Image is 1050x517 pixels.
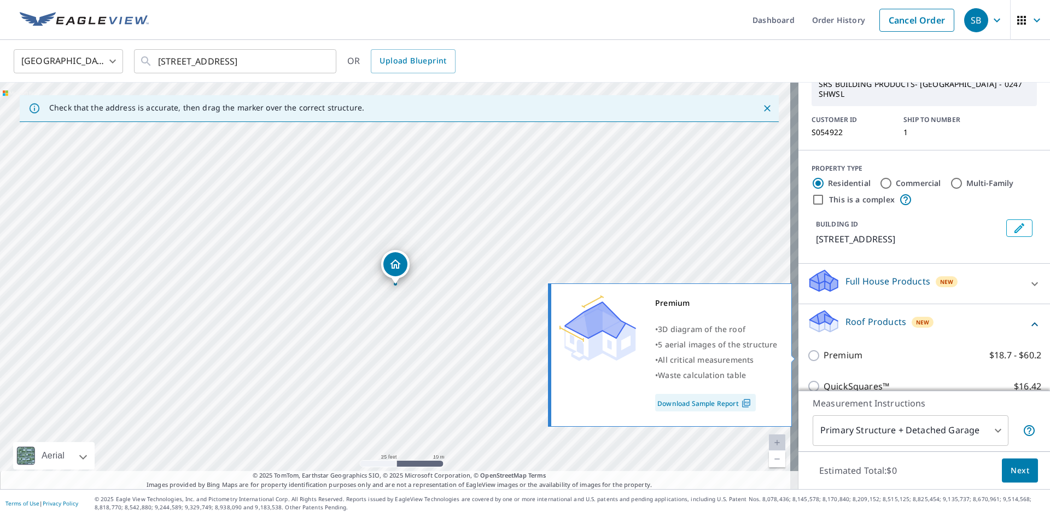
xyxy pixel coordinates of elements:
p: $18.7 - $60.2 [989,348,1041,362]
p: CUSTOMER ID [812,115,890,125]
a: OpenStreetMap [480,471,526,479]
span: All critical measurements [658,355,754,365]
img: EV Logo [20,12,149,28]
p: [STREET_ADDRESS] [816,233,1002,246]
p: Check that the address is accurate, then drag the marker over the correct structure. [49,103,364,113]
div: OR [347,49,456,73]
span: Your report will include the primary structure and a detached garage if one exists. [1023,424,1036,437]
div: • [655,322,778,337]
div: Aerial [13,442,95,469]
p: Premium [824,348,862,362]
a: Upload Blueprint [371,49,455,73]
a: Terms of Use [5,499,39,507]
div: Roof ProductsNew [807,309,1041,340]
span: Next [1011,464,1029,478]
p: BUILDING ID [816,219,858,229]
a: Privacy Policy [43,499,78,507]
img: Premium [559,295,636,361]
p: Full House Products [845,275,930,288]
label: Multi-Family [966,178,1014,189]
div: Primary Structure + Detached Garage [813,415,1008,446]
button: Close [760,101,774,115]
input: Search by address or latitude-longitude [158,46,314,77]
p: QuickSquares™ [824,380,889,393]
a: Current Level 20, Zoom In Disabled [769,434,785,451]
span: Upload Blueprint [380,54,446,68]
div: • [655,368,778,383]
p: Measurement Instructions [813,397,1036,410]
p: Roof Products [845,315,906,328]
span: Waste calculation table [658,370,746,380]
div: Full House ProductsNew [807,268,1041,299]
span: New [940,277,954,286]
button: Next [1002,458,1038,483]
p: $16.42 [1014,380,1041,393]
label: This is a complex [829,194,895,205]
p: 1 [903,128,982,137]
span: 5 aerial images of the structure [658,339,777,350]
div: Dropped pin, building 1, Residential property, 6001 Pershing Ave Saint Louis, MO 63112 [381,250,410,284]
div: SB [964,8,988,32]
span: 3D diagram of the roof [658,324,745,334]
p: S054922 [812,128,890,137]
label: Commercial [896,178,941,189]
div: PROPERTY TYPE [812,164,1037,173]
button: Edit building 1 [1006,219,1032,237]
a: Current Level 20, Zoom Out [769,451,785,467]
a: Terms [528,471,546,479]
div: • [655,337,778,352]
div: Aerial [38,442,68,469]
div: Premium [655,295,778,311]
p: | [5,500,78,507]
label: Residential [828,178,871,189]
img: Pdf Icon [739,398,754,408]
p: Estimated Total: $0 [810,458,906,483]
span: New [916,318,930,327]
div: [GEOGRAPHIC_DATA] [14,46,123,77]
div: • [655,352,778,368]
p: SRS BUILDING PRODUCTS- [GEOGRAPHIC_DATA] - 0247 SHWSL [814,75,1034,103]
span: © 2025 TomTom, Earthstar Geographics SIO, © 2025 Microsoft Corporation, © [253,471,546,480]
p: © 2025 Eagle View Technologies, Inc. and Pictometry International Corp. All Rights Reserved. Repo... [95,495,1045,512]
a: Download Sample Report [655,394,756,411]
p: SHIP TO NUMBER [903,115,982,125]
a: Cancel Order [879,9,954,32]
